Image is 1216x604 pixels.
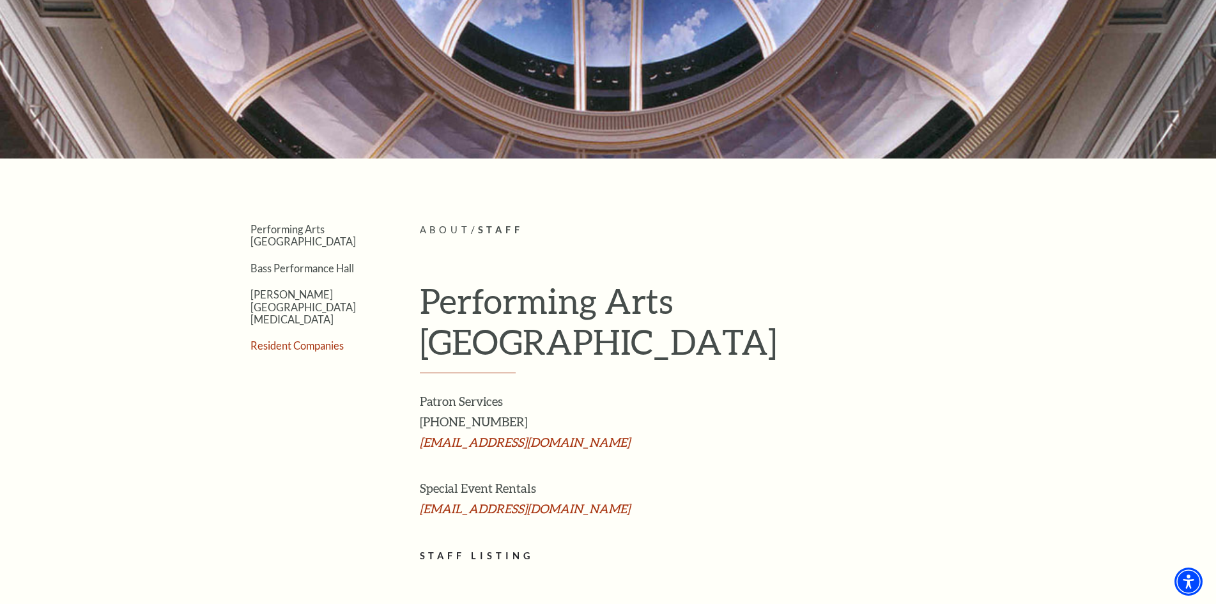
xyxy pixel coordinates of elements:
a: Bass Performance Hall [250,262,354,274]
span: Staff [478,224,524,235]
p: / [420,222,1004,238]
a: Resident Companies [250,339,344,352]
a: [EMAIL_ADDRESS][DOMAIN_NAME] [420,435,630,449]
div: Accessibility Menu [1174,568,1203,596]
a: Performing Arts [GEOGRAPHIC_DATA] [250,223,356,247]
h1: Performing Arts [GEOGRAPHIC_DATA] [420,280,1004,374]
h3: Patron Services [PHONE_NUMBER] [420,391,1052,453]
span: About [420,224,471,235]
h3: Special Event Rentals [420,478,1052,519]
a: [PERSON_NAME][GEOGRAPHIC_DATA][MEDICAL_DATA] [250,288,356,325]
h2: STAFF LISTING [420,548,1052,580]
a: [EMAIL_ADDRESS][DOMAIN_NAME] [420,501,630,516]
